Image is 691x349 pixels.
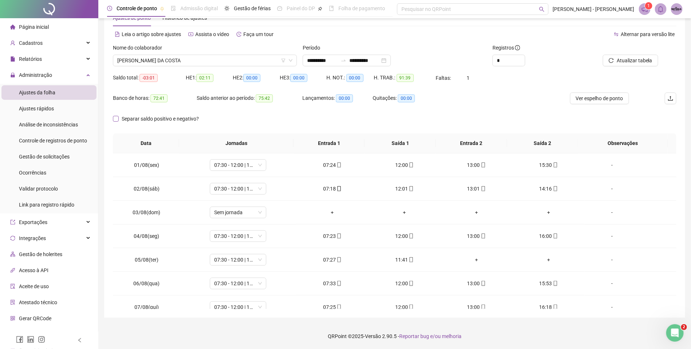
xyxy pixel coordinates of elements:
[197,94,302,102] div: Saldo anterior ao período:
[10,40,15,46] span: user-add
[397,74,414,82] span: 91:39
[19,219,47,225] span: Exportações
[214,231,262,242] span: 07:30 - 12:00 | 13:00 - 16:00
[19,299,57,305] span: Atestado técnico
[365,333,381,339] span: Versão
[27,336,34,343] span: linkedin
[374,256,435,264] div: 11:41
[77,338,82,343] span: left
[329,6,334,11] span: book
[374,185,435,193] div: 12:01
[280,74,327,82] div: HE 3:
[374,303,435,311] div: 12:00
[19,122,78,128] span: Análise de inconsistências
[336,94,353,102] span: 00:00
[134,304,159,310] span: 07/08(qui)
[515,45,520,50] span: info-circle
[214,302,262,313] span: 07:30 - 12:00 | 13:00 - 16:00
[107,6,112,11] span: clock-circle
[584,139,662,147] span: Observações
[552,162,558,168] span: mobile
[327,74,374,82] div: H. NOT.:
[113,74,186,82] div: Saldo total:
[408,162,414,168] span: mobile
[10,252,15,257] span: apartment
[446,208,507,216] div: +
[336,162,342,168] span: mobile
[19,90,55,95] span: Ajustes da folha
[10,236,15,241] span: sync
[338,5,385,11] span: Folha de pagamento
[336,234,342,239] span: mobile
[98,323,691,349] footer: QRPoint © 2025 - 2.90.5 -
[480,186,486,191] span: mobile
[641,6,648,12] span: notification
[590,232,633,240] div: -
[399,333,462,339] span: Reportar bug e/ou melhoria
[590,185,633,193] div: -
[336,305,342,310] span: mobile
[19,40,43,46] span: Cadastros
[552,305,558,310] span: mobile
[492,44,520,52] span: Registros
[134,162,159,168] span: 01/08(sex)
[408,234,414,239] span: mobile
[10,72,15,78] span: lock
[196,74,213,82] span: 02:11
[281,58,286,63] span: filter
[180,5,218,11] span: Admissão digital
[19,235,46,241] span: Integrações
[507,133,578,153] th: Saída 2
[19,202,74,208] span: Link para registro rápido
[552,186,558,191] span: mobile
[480,162,486,168] span: mobile
[160,7,164,11] span: pushpin
[117,5,157,11] span: Controle de ponto
[590,208,633,216] div: -
[576,94,623,102] span: Ver espelho de ponto
[621,31,675,37] span: Alternar para versão lite
[302,303,362,311] div: 07:25
[590,279,633,287] div: -
[133,209,160,215] span: 03/08(dom)
[446,303,507,311] div: 13:00
[645,2,652,9] sup: 1
[590,303,633,311] div: -
[318,7,322,11] span: pushpin
[134,233,159,239] span: 04/08(seg)
[290,74,307,82] span: 00:00
[10,300,15,305] span: solution
[374,208,435,216] div: +
[150,94,168,102] span: 72:41
[214,254,262,265] span: 07:30 - 12:00 | 13:00 - 16:00
[256,94,273,102] span: 75:42
[214,160,262,170] span: 07:30 - 12:00 | 13:00 - 16:00
[446,161,507,169] div: 13:00
[119,115,202,123] span: Separar saldo positivo e negativo?
[647,3,650,8] span: 1
[617,56,652,64] span: Atualizar tabela
[668,95,674,101] span: upload
[113,94,197,102] div: Banco de horas:
[302,279,362,287] div: 07:33
[19,106,54,111] span: Ajustes rápidos
[553,5,635,13] span: [PERSON_NAME] - [PERSON_NAME]
[552,281,558,286] span: mobile
[287,5,315,11] span: Painel do DP
[446,232,507,240] div: 13:00
[10,268,15,273] span: api
[214,278,262,289] span: 07:30 - 12:00 | 13:00 - 16:00
[374,74,436,82] div: H. TRAB.:
[236,32,242,37] span: history
[10,316,15,321] span: qrcode
[603,55,658,66] button: Atualizar tabela
[277,6,282,11] span: dashboard
[336,281,342,286] span: mobile
[408,257,414,262] span: mobile
[518,208,579,216] div: +
[19,56,42,62] span: Relatórios
[341,58,346,63] span: swap-right
[303,44,325,52] label: Período
[19,72,52,78] span: Administração
[38,336,45,343] span: instagram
